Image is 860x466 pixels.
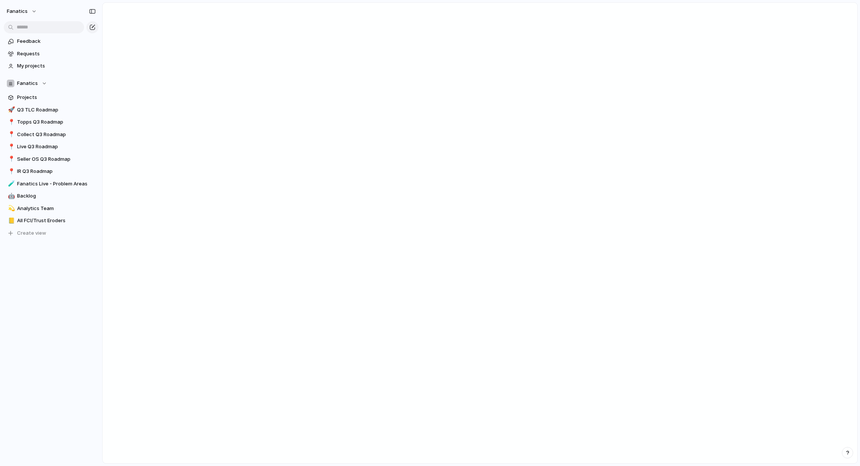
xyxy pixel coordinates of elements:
[17,192,96,200] span: Backlog
[8,192,13,201] div: 🤖
[7,205,14,212] button: 💫
[8,155,13,163] div: 📍
[17,131,96,138] span: Collect Q3 Roadmap
[17,62,96,70] span: My projects
[17,168,96,175] span: IR Q3 Roadmap
[4,104,98,116] a: 🚀Q3 TLC Roadmap
[8,204,13,213] div: 💫
[8,217,13,225] div: 📒
[8,179,13,188] div: 🧪
[4,92,98,103] a: Projects
[4,48,98,60] a: Requests
[17,205,96,212] span: Analytics Team
[8,118,13,127] div: 📍
[4,154,98,165] a: 📍Seller OS Q3 Roadmap
[17,38,96,45] span: Feedback
[4,60,98,72] a: My projects
[17,118,96,126] span: Topps Q3 Roadmap
[17,229,46,237] span: Create view
[17,80,38,87] span: Fanatics
[4,129,98,140] a: 📍Collect Q3 Roadmap
[4,215,98,226] a: 📒All FCI/Trust Eroders
[8,105,13,114] div: 🚀
[4,36,98,47] a: Feedback
[4,228,98,239] button: Create view
[4,78,98,89] button: Fanatics
[7,217,14,224] button: 📒
[4,203,98,214] a: 💫Analytics Team
[3,5,41,17] button: fanatics
[17,217,96,224] span: All FCI/Trust Eroders
[7,106,14,114] button: 🚀
[7,168,14,175] button: 📍
[8,143,13,151] div: 📍
[7,192,14,200] button: 🤖
[8,167,13,176] div: 📍
[17,106,96,114] span: Q3 TLC Roadmap
[7,180,14,188] button: 🧪
[17,180,96,188] span: Fanatics Live - Problem Areas
[4,178,98,190] a: 🧪Fanatics Live - Problem Areas
[17,50,96,58] span: Requests
[7,155,14,163] button: 📍
[7,8,28,15] span: fanatics
[17,155,96,163] span: Seller OS Q3 Roadmap
[4,166,98,177] a: 📍IR Q3 Roadmap
[7,143,14,151] button: 📍
[7,118,14,126] button: 📍
[17,143,96,151] span: Live Q3 Roadmap
[8,130,13,139] div: 📍
[4,141,98,152] a: 📍Live Q3 Roadmap
[17,94,96,101] span: Projects
[7,131,14,138] button: 📍
[4,116,98,128] a: 📍Topps Q3 Roadmap
[4,190,98,202] a: 🤖Backlog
